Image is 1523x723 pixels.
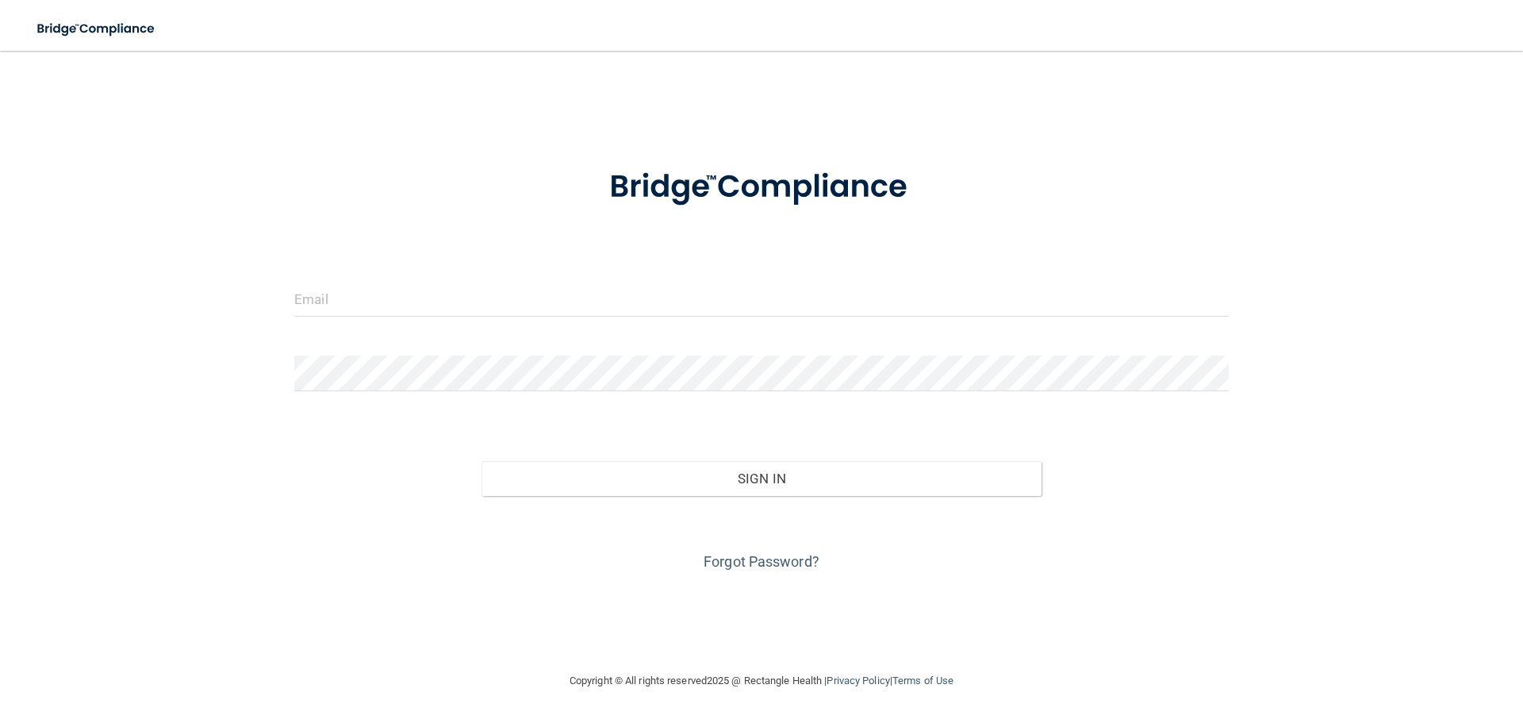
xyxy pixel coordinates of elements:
[892,675,953,686] a: Terms of Use
[577,146,946,229] img: bridge_compliance_login_screen.278c3ca4.svg
[827,675,889,686] a: Privacy Policy
[704,553,819,570] a: Forgot Password?
[481,461,1042,496] button: Sign In
[294,281,1229,317] input: Email
[472,656,1051,706] div: Copyright © All rights reserved 2025 @ Rectangle Health | |
[24,13,170,45] img: bridge_compliance_login_screen.278c3ca4.svg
